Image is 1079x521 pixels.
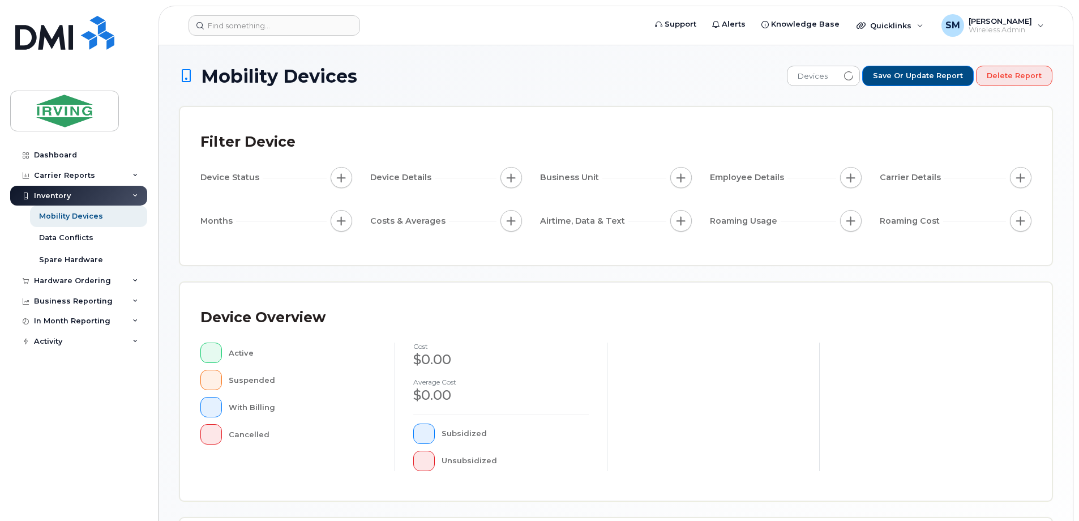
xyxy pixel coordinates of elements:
div: Cancelled [229,424,377,445]
button: Save or Update Report [862,66,974,86]
div: $0.00 [413,350,589,369]
span: Airtime, Data & Text [540,215,628,227]
h4: cost [413,343,589,350]
span: Mobility Devices [201,66,357,86]
span: Device Status [200,172,263,183]
div: Device Overview [200,303,326,332]
div: $0.00 [413,386,589,405]
div: Unsubsidized [442,451,589,471]
div: Active [229,343,377,363]
div: Suspended [229,370,377,390]
div: With Billing [229,397,377,417]
h4: Average cost [413,378,589,386]
span: Devices [787,66,838,87]
span: Carrier Details [880,172,944,183]
span: Device Details [370,172,435,183]
span: Save or Update Report [873,71,963,81]
span: Delete Report [987,71,1042,81]
span: Costs & Averages [370,215,449,227]
div: Subsidized [442,424,589,444]
div: Filter Device [200,127,296,157]
span: Employee Details [710,172,787,183]
button: Delete Report [976,66,1052,86]
span: Months [200,215,236,227]
span: Roaming Usage [710,215,781,227]
span: Business Unit [540,172,602,183]
span: Roaming Cost [880,215,943,227]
